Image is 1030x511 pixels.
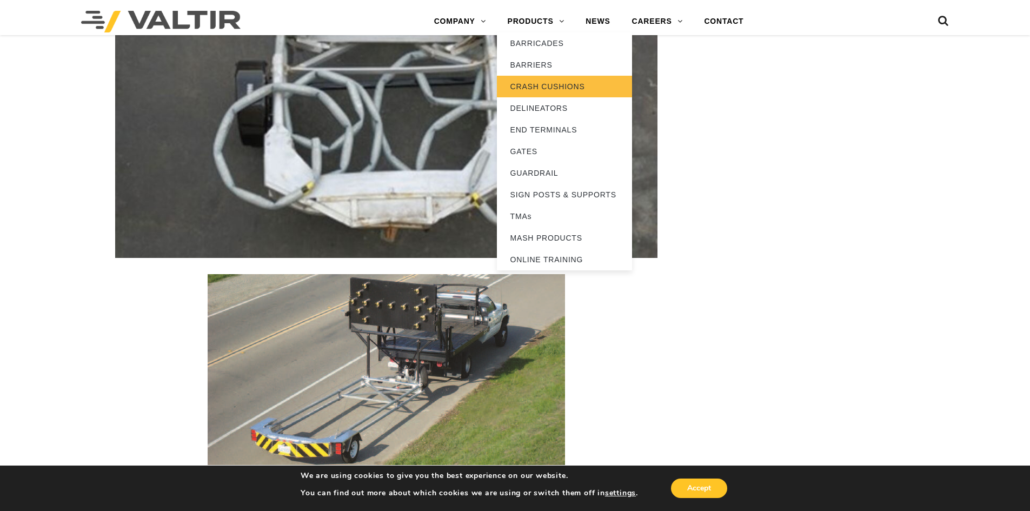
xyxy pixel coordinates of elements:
img: Valtir [81,11,241,32]
button: settings [605,488,636,498]
a: SIGN POSTS & SUPPORTS [497,184,632,205]
a: GUARDRAIL [497,162,632,184]
a: ONLINE TRAINING [497,249,632,270]
a: END TERMINALS [497,119,632,141]
a: BARRICADES [497,32,632,54]
a: DELINEATORS [497,97,632,119]
a: PRODUCTS [497,11,575,32]
a: GATES [497,141,632,162]
button: Accept [671,479,727,498]
a: COMPANY [423,11,497,32]
a: CONTACT [693,11,754,32]
a: TMAs [497,205,632,227]
p: We are using cookies to give you the best experience on our website. [301,471,638,481]
a: CRASH CUSHIONS [497,76,632,97]
a: MASH PRODUCTS [497,227,632,249]
a: BARRIERS [497,54,632,76]
p: You can find out more about which cookies we are using or switch them off in . [301,488,638,498]
a: CAREERS [621,11,694,32]
a: NEWS [575,11,621,32]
